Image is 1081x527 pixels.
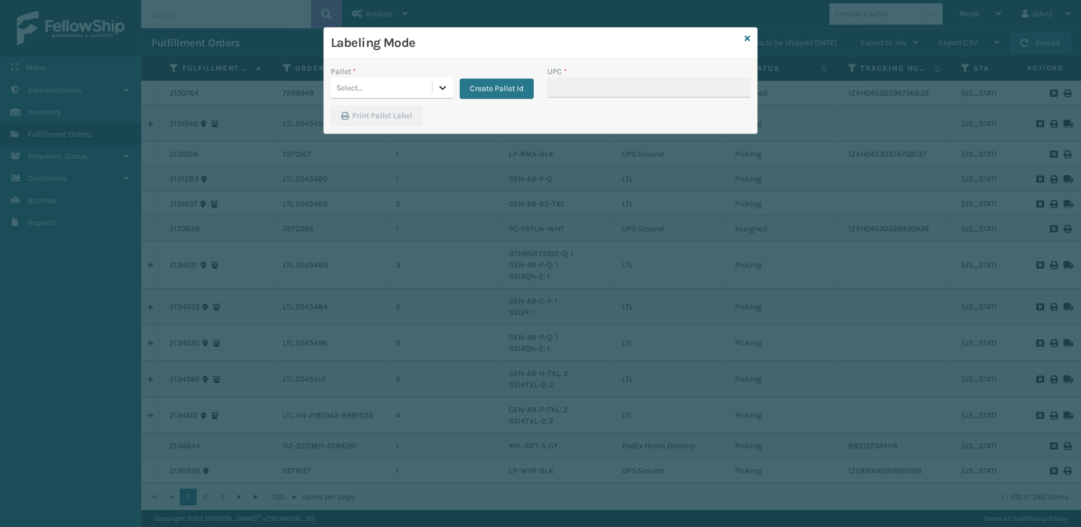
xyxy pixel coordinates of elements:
[331,34,740,51] h3: Labeling Mode
[331,106,422,126] button: Print Pallet Label
[460,79,534,99] button: Create Pallet Id
[331,66,356,77] label: Pallet
[547,66,567,77] label: UPC
[336,82,363,94] div: Select...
